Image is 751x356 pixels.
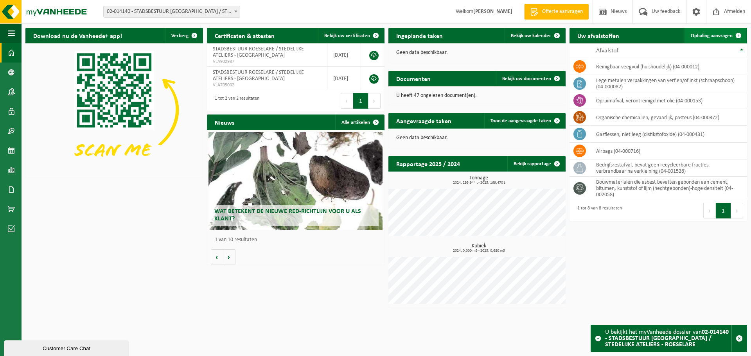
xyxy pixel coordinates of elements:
[396,50,558,55] p: Geen data beschikbaar.
[25,28,130,43] h2: Download nu de Vanheede+ app!
[215,237,381,243] p: 1 van 10 resultaten
[685,28,746,43] a: Ophaling aanvragen
[502,76,551,81] span: Bekijk uw documenten
[540,8,585,16] span: Offerte aanvragen
[524,4,589,20] a: Offerte aanvragen
[392,249,566,253] span: 2024: 0,000 m3 - 2025: 0,680 m3
[473,9,512,14] strong: [PERSON_NAME]
[484,113,565,129] a: Toon de aangevraagde taken
[368,93,381,109] button: Next
[590,109,747,126] td: organische chemicaliën, gevaarlijk, pasteus (04-000372)
[165,28,202,43] button: Verberg
[213,46,304,58] span: STADSBESTUUR ROESELARE / STEDELIJKE ATELIERS - [GEOGRAPHIC_DATA]
[223,249,235,265] button: Volgende
[716,203,731,218] button: 1
[213,59,321,65] span: VLA902987
[103,6,240,18] span: 02-014140 - STADSBESTUUR ROESELARE / STEDELIJKE ATELIERS - ROESELARE
[214,208,361,222] span: Wat betekent de nieuwe RED-richtlijn voor u als klant?
[570,28,627,43] h2: Uw afvalstoffen
[590,92,747,109] td: opruimafval, verontreinigd met olie (04-000153)
[327,67,361,90] td: [DATE]
[590,177,747,200] td: bouwmaterialen die asbest bevatten gebonden aan cement, bitumen, kunststof of lijm (hechtgebonden...
[590,143,747,159] td: airbags (04-000716)
[213,82,321,88] span: VLA705002
[392,181,566,185] span: 2024: 295,944 t - 2025: 169,470 t
[341,93,353,109] button: Previous
[171,33,189,38] span: Verberg
[596,48,618,54] span: Afvalstof
[392,175,566,185] h3: Tonnage
[324,33,370,38] span: Bekijk uw certificaten
[691,33,733,38] span: Ophaling aanvragen
[388,113,459,128] h2: Aangevraagde taken
[392,243,566,253] h3: Kubiek
[318,28,384,43] a: Bekijk uw certificaten
[211,249,223,265] button: Vorige
[207,114,242,130] h2: Nieuws
[213,70,304,82] span: STADSBESTUUR ROESELARE / STEDELIJKE ATELIERS - [GEOGRAPHIC_DATA]
[507,156,565,172] a: Bekijk rapportage
[396,135,558,141] p: Geen data beschikbaar.
[573,202,622,219] div: 1 tot 8 van 8 resultaten
[25,43,203,176] img: Download de VHEPlus App
[388,28,451,43] h2: Ingeplande taken
[703,203,716,218] button: Previous
[4,339,131,356] iframe: chat widget
[207,28,282,43] h2: Certificaten & attesten
[590,75,747,92] td: lege metalen verpakkingen van verf en/of inkt (schraapschoon) (04-000082)
[388,156,468,171] h2: Rapportage 2025 / 2024
[327,43,361,67] td: [DATE]
[511,33,551,38] span: Bekijk uw kalender
[505,28,565,43] a: Bekijk uw kalender
[211,92,259,109] div: 1 tot 2 van 2 resultaten
[590,159,747,177] td: bedrijfsrestafval, bevat geen recycleerbare fracties, verbrandbaar na verkleining (04-001526)
[208,132,383,230] a: Wat betekent de nieuwe RED-richtlijn voor u als klant?
[590,58,747,75] td: reinigbaar veegvuil (huishoudelijk) (04-000012)
[605,325,731,352] div: U bekijkt het myVanheede dossier van
[605,329,729,348] strong: 02-014140 - STADSBESTUUR [GEOGRAPHIC_DATA] / STEDELIJKE ATELIERS - ROESELARE
[335,114,384,130] a: Alle artikelen
[590,126,747,143] td: gasflessen, niet leeg (distikstofoxide) (04-000431)
[353,93,368,109] button: 1
[731,203,743,218] button: Next
[490,118,551,123] span: Toon de aangevraagde taken
[388,71,438,86] h2: Documenten
[496,71,565,86] a: Bekijk uw documenten
[104,6,240,17] span: 02-014140 - STADSBESTUUR ROESELARE / STEDELIJKE ATELIERS - ROESELARE
[396,93,558,98] p: U heeft 47 ongelezen document(en).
